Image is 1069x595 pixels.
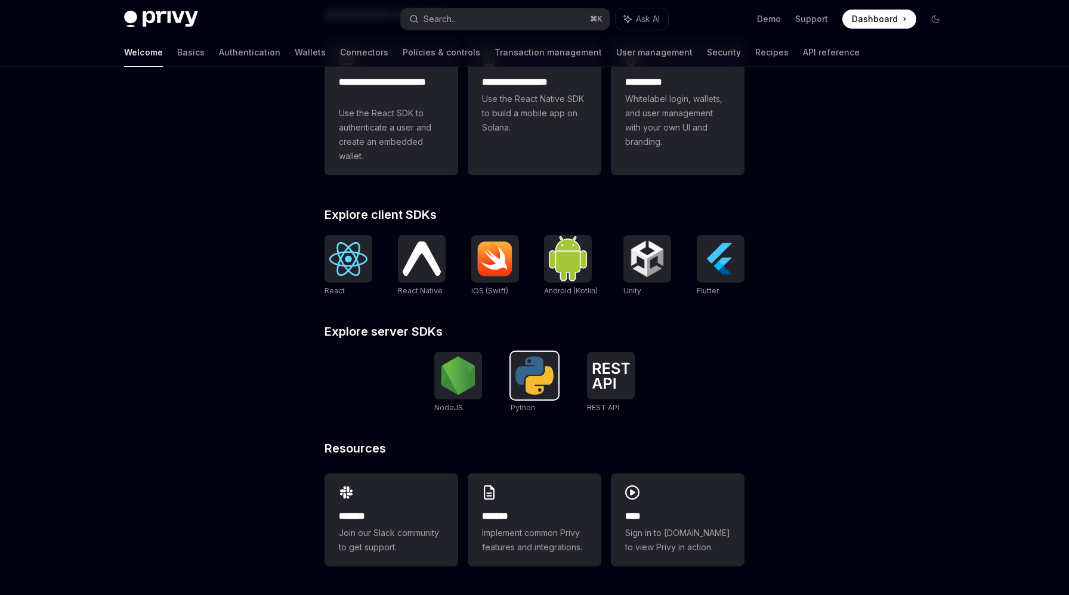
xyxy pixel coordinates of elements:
a: Dashboard [842,10,916,29]
a: iOS (Swift)iOS (Swift) [471,235,519,297]
a: **** **Implement common Privy features and integrations. [468,473,601,566]
div: Search... [424,12,457,26]
a: Welcome [124,38,163,67]
span: Dashboard [852,13,898,25]
button: Toggle dark mode [926,10,945,29]
span: ⌘ K [590,14,603,24]
span: Android (Kotlin) [544,286,598,295]
a: ****Sign in to [DOMAIN_NAME] to view Privy in action. [611,473,744,566]
span: iOS (Swift) [471,286,508,295]
img: dark logo [124,11,198,27]
img: Android (Kotlin) [549,236,587,281]
a: **** **** **** ***Use the React Native SDK to build a mobile app on Solana. [468,39,601,175]
a: API reference [803,38,860,67]
a: User management [616,38,693,67]
a: Transaction management [495,38,602,67]
span: NodeJS [434,403,463,412]
img: REST API [592,362,630,389]
img: NodeJS [439,357,477,395]
span: Explore server SDKs [325,326,443,337]
span: Python [511,403,535,412]
span: REST API [587,403,619,412]
img: React [329,242,367,276]
img: Python [515,357,554,395]
a: **** *****Whitelabel login, wallets, and user management with your own UI and branding. [611,39,744,175]
a: Authentication [219,38,280,67]
span: Ask AI [636,13,660,25]
button: Search...⌘K [401,8,610,30]
button: Ask AI [616,8,668,30]
span: Explore client SDKs [325,209,437,221]
a: Support [795,13,828,25]
a: Recipes [755,38,789,67]
img: Flutter [702,240,740,278]
span: Implement common Privy features and integrations. [482,526,587,554]
span: Resources [325,442,386,454]
a: **** **Join our Slack community to get support. [325,473,458,566]
a: NodeJSNodeJS [434,352,482,414]
a: Policies & controls [403,38,480,67]
a: Connectors [340,38,388,67]
a: React NativeReact Native [398,235,446,297]
a: Android (Kotlin)Android (Kotlin) [544,235,598,297]
span: React Native [398,286,443,295]
span: Join our Slack community to get support. [339,526,444,554]
span: Unity [623,286,641,295]
span: Use the React Native SDK to build a mobile app on Solana. [482,92,587,135]
span: React [325,286,345,295]
a: ReactReact [325,235,372,297]
a: Demo [757,13,781,25]
img: React Native [403,241,441,275]
a: Wallets [295,38,326,67]
span: Flutter [697,286,719,295]
a: FlutterFlutter [697,235,744,297]
a: Security [707,38,741,67]
a: PythonPython [511,352,558,414]
img: Unity [628,240,666,278]
img: iOS (Swift) [476,241,514,277]
a: UnityUnity [623,235,671,297]
span: Sign in to [DOMAIN_NAME] to view Privy in action. [625,526,730,554]
a: Basics [177,38,205,67]
span: Use the React SDK to authenticate a user and create an embedded wallet. [339,106,444,163]
span: Whitelabel login, wallets, and user management with your own UI and branding. [625,92,730,149]
a: REST APIREST API [587,352,635,414]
